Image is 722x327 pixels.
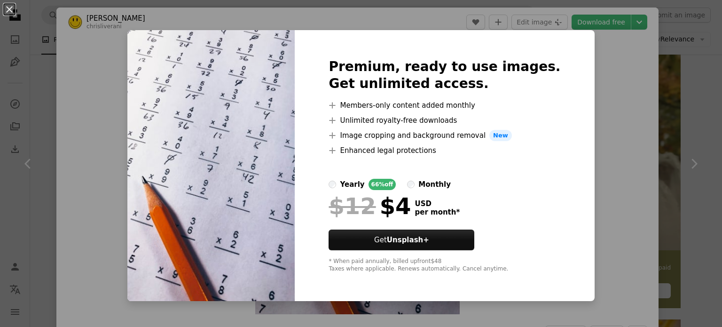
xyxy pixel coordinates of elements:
input: monthly [407,181,415,188]
li: Unlimited royalty-free downloads [329,115,560,126]
strong: Unsplash+ [387,236,429,244]
span: New [489,130,512,141]
li: Image cropping and background removal [329,130,560,141]
li: Enhanced legal protections [329,145,560,156]
li: Members-only content added monthly [329,100,560,111]
div: yearly [340,179,364,190]
span: $12 [329,194,376,218]
div: monthly [418,179,451,190]
div: 66% off [369,179,396,190]
h2: Premium, ready to use images. Get unlimited access. [329,58,560,92]
span: USD [415,199,460,208]
button: GetUnsplash+ [329,230,474,250]
div: $4 [329,194,411,218]
span: per month * [415,208,460,216]
input: yearly66%off [329,181,336,188]
div: * When paid annually, billed upfront $48 Taxes where applicable. Renews automatically. Cancel any... [329,258,560,273]
img: photo-1518133910546-b6c2fb7d79e3 [127,30,295,301]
